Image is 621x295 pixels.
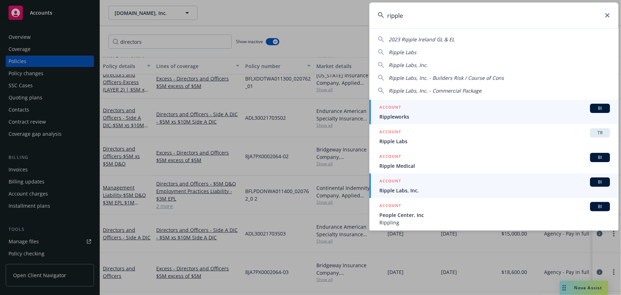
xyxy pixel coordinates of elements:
[369,174,619,198] a: ACCOUNTBIRipple Labs, Inc.
[593,179,607,185] span: BI
[379,211,610,219] span: People Center, Inc
[389,74,504,81] span: Ripple Labs, Inc. - Builders Risk / Course of Cons
[379,104,401,112] h5: ACCOUNT
[593,105,607,112] span: BI
[379,113,610,120] span: Rippleworks
[389,36,454,43] span: 2023 Ripple Ireland GL & EL
[379,219,610,226] span: Rippling
[369,198,619,230] a: ACCOUNTBIPeople Center, IncRippling
[593,203,607,210] span: BI
[369,149,619,174] a: ACCOUNTBIRipple Medical
[379,162,610,170] span: Ripple Medical
[379,128,401,137] h5: ACCOUNT
[593,130,607,136] span: TR
[379,153,401,161] h5: ACCOUNT
[379,202,401,211] h5: ACCOUNT
[389,62,428,68] span: Ripple Labs, Inc.
[389,49,416,56] span: Ripple Labs
[379,138,610,145] span: Ripple Labs
[379,187,610,194] span: Ripple Labs, Inc.
[369,100,619,124] a: ACCOUNTBIRippleworks
[389,87,481,94] span: Ripple Labs, Inc. - Commercial Package
[369,124,619,149] a: ACCOUNTTRRipple Labs
[593,154,607,161] span: BI
[379,177,401,186] h5: ACCOUNT
[369,2,619,28] input: Search...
